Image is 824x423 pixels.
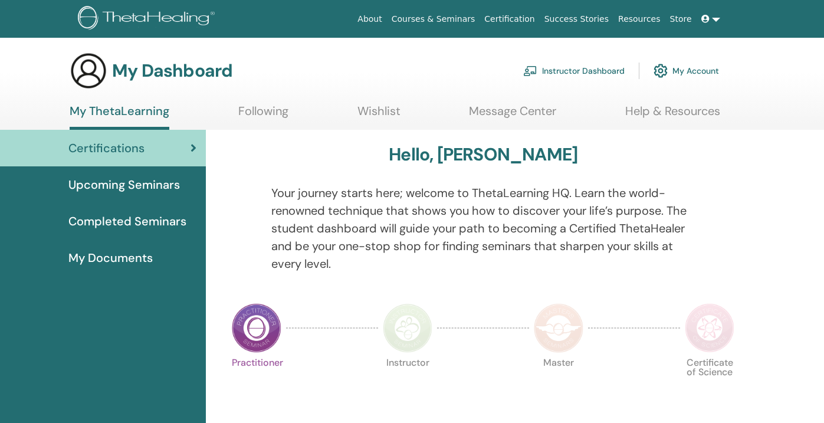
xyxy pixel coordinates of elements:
img: Master [534,303,583,353]
p: Your journey starts here; welcome to ThetaLearning HQ. Learn the world-renowned technique that sh... [271,184,695,273]
a: Wishlist [357,104,400,127]
img: Certificate of Science [685,303,734,353]
img: Practitioner [232,303,281,353]
p: Certificate of Science [685,358,734,408]
p: Instructor [383,358,432,408]
img: logo.png [78,6,219,32]
span: Certifications [68,139,145,157]
a: Store [665,8,697,30]
h3: Hello, [PERSON_NAME] [389,144,577,165]
a: Help & Resources [625,104,720,127]
a: Following [238,104,288,127]
span: Completed Seminars [68,212,186,230]
a: Instructor Dashboard [523,58,625,84]
img: generic-user-icon.jpg [70,52,107,90]
a: My Account [654,58,719,84]
span: Upcoming Seminars [68,176,180,194]
img: Instructor [383,303,432,353]
a: Success Stories [540,8,613,30]
a: My ThetaLearning [70,104,169,130]
p: Master [534,358,583,408]
img: cog.svg [654,61,668,81]
a: Resources [613,8,665,30]
a: Courses & Seminars [387,8,480,30]
a: Message Center [469,104,556,127]
a: Certification [480,8,539,30]
h3: My Dashboard [112,60,232,81]
a: About [353,8,386,30]
span: My Documents [68,249,153,267]
p: Practitioner [232,358,281,408]
img: chalkboard-teacher.svg [523,65,537,76]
